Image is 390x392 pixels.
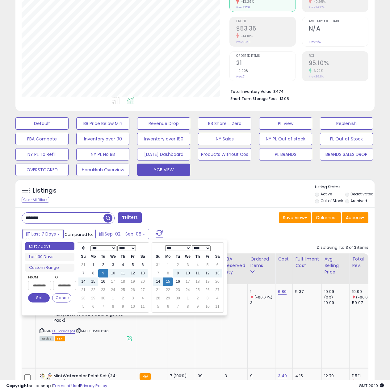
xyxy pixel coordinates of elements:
label: To [53,274,71,280]
button: NY PL To Refill [15,148,69,161]
button: NY Sales [198,133,251,145]
td: 3 [183,261,193,269]
div: seller snap | | [6,383,107,389]
td: 16 [98,277,108,286]
td: 30 [173,294,183,302]
td: 26 [203,286,212,294]
small: Prev: 24.27% [309,6,325,9]
th: Tu [173,252,183,261]
div: 59.97 [352,300,377,306]
td: 5 [78,302,88,311]
small: Prev: N/A [309,40,321,44]
div: 3 [224,373,243,379]
td: 6 [88,302,98,311]
td: 21 [78,286,88,294]
div: Avg Selling Price [324,256,347,275]
td: 6 [138,261,148,269]
th: Th [193,252,203,261]
label: Archived [350,198,367,203]
button: Inventory over 90 [76,133,129,145]
h2: 95.10% [309,60,368,68]
button: YCB VIEW [137,164,190,176]
a: B0BVWM1QV4 [52,328,75,334]
small: (0%) [324,295,333,300]
td: 9 [98,269,108,277]
label: From [28,274,50,280]
h2: 21 [236,60,296,68]
td: 8 [163,269,173,277]
span: Profit [236,20,296,23]
label: Out of Stock [321,198,343,203]
a: Privacy Policy [80,383,107,389]
th: Mo [163,252,173,261]
td: 29 [163,294,173,302]
td: 11 [118,269,128,277]
td: 17 [183,277,193,286]
th: Tu [98,252,108,261]
button: Default [15,117,69,130]
button: FL Out of Stock [320,133,373,145]
img: 41TwxQTtgJL._SL40_.jpg [40,373,52,385]
small: -14.10% [239,34,253,39]
small: (-66.67%) [254,295,272,300]
td: 13 [212,269,222,277]
button: Revenue Drop [137,117,190,130]
span: 2025-09-16 20:10 GMT [359,383,384,389]
td: 27 [138,286,148,294]
th: Su [153,252,163,261]
button: BB Share = Zero [198,117,251,130]
td: 13 [138,269,148,277]
div: 7 (100%) [170,373,195,379]
td: 28 [78,294,88,302]
button: Filters [118,212,142,223]
td: 14 [78,277,88,286]
h2: N/A [309,25,368,33]
button: NY PL Out of stock [259,133,312,145]
td: 23 [98,286,108,294]
td: 1 [183,294,193,302]
td: 1 [163,261,173,269]
a: 6.80 [278,289,287,295]
div: 19.99 [324,289,349,294]
td: 9 [193,302,203,311]
button: BRANDS SALES DROP [320,148,373,161]
td: 23 [173,286,183,294]
td: 19 [128,277,138,286]
th: We [108,252,118,261]
button: Sep-02 - Sep-08 [95,229,149,239]
td: 7 [153,269,163,277]
th: Sa [138,252,148,261]
td: 18 [193,277,203,286]
td: 2 [98,261,108,269]
div: 9 [250,373,275,379]
span: Avg. Buybox Share [309,20,368,23]
label: Deactivated [350,191,374,197]
button: NY PL No BB [76,148,129,161]
small: 6.72% [312,69,323,73]
div: ASIN: [40,289,132,340]
td: 8 [108,302,118,311]
td: 22 [88,286,98,294]
h5: Listings [33,186,57,195]
div: 4.15 [295,373,317,379]
td: 9 [118,302,128,311]
td: 11 [193,269,203,277]
small: Prev: $62.11 [236,40,250,44]
th: Su [78,252,88,261]
div: 3 [250,300,275,306]
button: Hanukkah Overview [76,164,129,176]
span: Columns [316,215,335,221]
td: 21 [153,286,163,294]
th: Fr [128,252,138,261]
td: 7 [98,302,108,311]
td: 5 [128,261,138,269]
small: (-66.67%) [356,295,374,300]
td: 28 [153,294,163,302]
td: 10 [203,302,212,311]
div: Ordered Items [250,256,273,269]
div: Total Rev. [352,256,375,269]
button: Products Without Cos [198,148,251,161]
td: 5 [203,261,212,269]
td: 30 [98,294,108,302]
td: 3 [128,294,138,302]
